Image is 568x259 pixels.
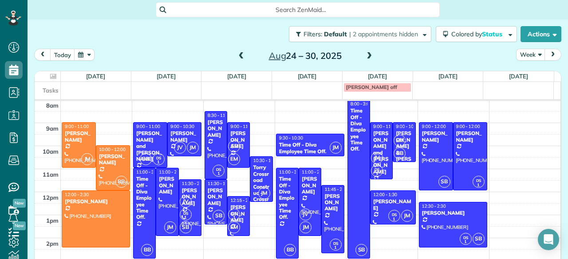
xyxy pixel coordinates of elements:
[140,153,152,165] span: SB
[43,148,59,155] span: 10am
[216,167,221,172] span: DS
[456,124,480,129] span: 9:00 - 12:00
[438,176,450,188] span: SB
[213,170,224,178] small: 1
[298,73,317,80] a: [DATE]
[180,221,192,233] span: SB
[401,210,413,222] span: JM
[371,152,383,164] span: JV
[65,192,89,197] span: 12:00 - 2:30
[159,169,183,175] span: 11:00 - 2:00
[371,170,383,178] small: 1
[136,130,165,162] div: [PERSON_NAME] and [PERSON_NAME]
[456,130,485,143] div: [PERSON_NAME]
[473,233,485,245] span: SB
[476,178,481,183] span: DS
[422,130,450,143] div: [PERSON_NAME]
[438,73,458,80] a: [DATE]
[473,181,484,189] small: 1
[86,73,105,80] a: [DATE]
[330,244,341,252] small: 1
[164,221,176,233] span: JM
[180,213,191,222] small: 1
[50,49,75,61] button: today
[324,193,341,212] div: [PERSON_NAME]
[64,198,127,205] div: [PERSON_NAME]
[81,153,93,165] span: JM
[389,215,400,224] small: 1
[46,102,59,109] span: 8am
[136,176,153,220] div: Time Off - Diva Employee Time Off.
[521,26,561,42] button: Actions
[229,213,240,222] small: 1
[232,211,237,216] span: DS
[394,135,406,147] span: EM
[392,212,397,217] span: DS
[333,241,338,246] span: DS
[544,49,561,61] button: next
[463,235,468,240] span: DS
[300,221,312,233] span: JM
[174,142,186,154] span: JV
[516,49,545,61] button: Week
[208,181,232,186] span: 11:30 - 1:30
[183,211,188,216] span: DS
[351,101,372,107] span: 8:00 - 3:00
[284,244,296,256] span: BB
[349,30,418,38] span: | 2 appointments hidden
[482,30,504,38] span: Status
[284,26,431,42] a: Filters: Default | 2 appointments hidden
[230,204,247,223] div: [PERSON_NAME]
[436,26,517,42] button: Colored byStatus
[208,112,232,118] span: 8:30 - 11:30
[170,130,199,143] div: [PERSON_NAME]
[157,73,176,80] a: [DATE]
[330,142,342,154] span: JM
[99,153,127,166] div: [PERSON_NAME]
[346,84,397,90] span: [PERSON_NAME] off
[43,194,59,201] span: 12pm
[64,130,93,143] div: [PERSON_NAME]
[228,153,240,165] span: EM
[187,142,199,154] span: JM
[269,50,286,61] span: Aug
[373,130,390,175] div: [PERSON_NAME] and [PERSON_NAME]
[227,73,246,80] a: [DATE]
[99,147,126,152] span: 10:00 - 12:00
[375,167,379,172] span: DS
[373,198,413,211] div: [PERSON_NAME]
[181,187,199,206] div: [PERSON_NAME]
[396,124,420,129] span: 9:00 - 10:45
[115,176,127,188] span: BB
[289,26,431,42] button: Filters: Default | 2 appointments hidden
[46,217,59,224] span: 1pm
[180,196,192,208] span: JV
[182,181,206,186] span: 11:30 - 2:00
[13,199,26,208] span: New
[158,176,176,195] div: [PERSON_NAME]
[153,158,164,166] small: 1
[34,49,51,61] button: prev
[300,209,312,220] span: JV
[279,142,342,155] div: Time Off - Diva Employee Time Off.
[230,124,254,129] span: 9:00 - 11:00
[207,187,225,206] div: [PERSON_NAME]
[46,125,59,132] span: 9am
[460,238,471,246] small: 1
[250,51,361,61] h2: 24 – 30, 2025
[350,108,367,152] div: Time Off - Diva Employee Time Off.
[170,124,194,129] span: 9:00 - 10:30
[136,169,160,175] span: 11:00 - 3:00
[302,169,326,175] span: 11:00 - 2:00
[230,130,247,149] div: [PERSON_NAME]
[368,73,387,80] a: [DATE]
[373,192,397,197] span: 12:00 - 1:30
[252,164,270,221] div: Torry Crossroad Construc - Crossroad Contruction
[304,30,322,38] span: Filters:
[301,176,319,195] div: [PERSON_NAME]
[509,73,528,80] a: [DATE]
[422,124,446,129] span: 9:00 - 12:00
[394,147,406,159] span: BB
[43,171,59,178] span: 11am
[136,124,160,129] span: 9:00 - 11:00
